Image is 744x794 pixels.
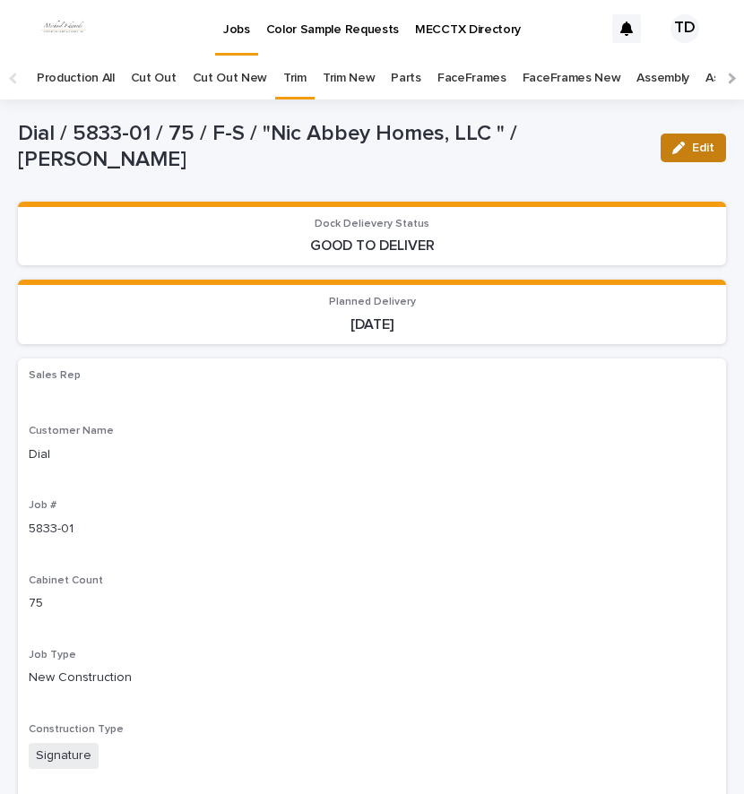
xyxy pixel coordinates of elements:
[323,57,376,99] a: Trim New
[29,594,715,613] p: 75
[29,650,76,660] span: Job Type
[36,11,91,47] img: dhEtdSsQReaQtgKTuLrt
[29,669,715,687] p: New Construction
[636,57,689,99] a: Assembly
[193,57,268,99] a: Cut Out New
[29,500,56,511] span: Job #
[29,520,715,539] p: 5833-01
[523,57,621,99] a: FaceFrames New
[29,575,103,586] span: Cabinet Count
[37,57,115,99] a: Production All
[29,445,715,464] p: Dial
[29,237,715,255] p: GOOD TO DELIVER
[661,134,726,162] button: Edit
[391,57,420,99] a: Parts
[131,57,177,99] a: Cut Out
[283,57,307,99] a: Trim
[29,426,114,436] span: Customer Name
[29,316,715,333] p: [DATE]
[18,121,646,173] p: Dial / 5833-01 / 75 / F-S / "Nic Abbey Homes, LLC " / [PERSON_NAME]
[29,370,81,381] span: Sales Rep
[29,724,124,735] span: Construction Type
[692,142,714,154] span: Edit
[29,743,99,769] span: Signature
[329,297,416,307] span: Planned Delivery
[315,219,429,229] span: Dock Delievery Status
[670,14,699,43] div: TD
[437,57,506,99] a: FaceFrames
